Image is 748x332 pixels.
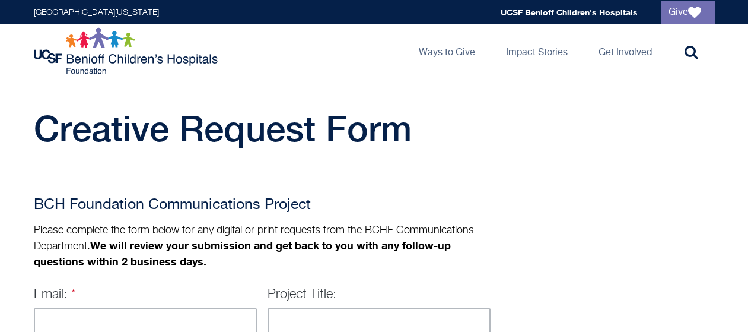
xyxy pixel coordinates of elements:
[34,8,159,17] a: [GEOGRAPHIC_DATA][US_STATE]
[268,288,336,301] label: Project Title:
[34,107,412,149] span: Creative Request Form
[34,239,451,268] strong: We will review your submission and get back to you with any follow-up questions within 2 business...
[501,7,638,17] a: UCSF Benioff Children's Hospitals
[34,194,491,217] h2: BCH Foundation Communications Project
[589,24,661,78] a: Get Involved
[409,24,485,78] a: Ways to Give
[34,223,491,270] p: Please complete the form below for any digital or print requests from the BCHF Communications Dep...
[34,288,77,301] label: Email:
[661,1,715,24] a: Give
[496,24,577,78] a: Impact Stories
[34,27,221,75] img: Logo for UCSF Benioff Children's Hospitals Foundation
